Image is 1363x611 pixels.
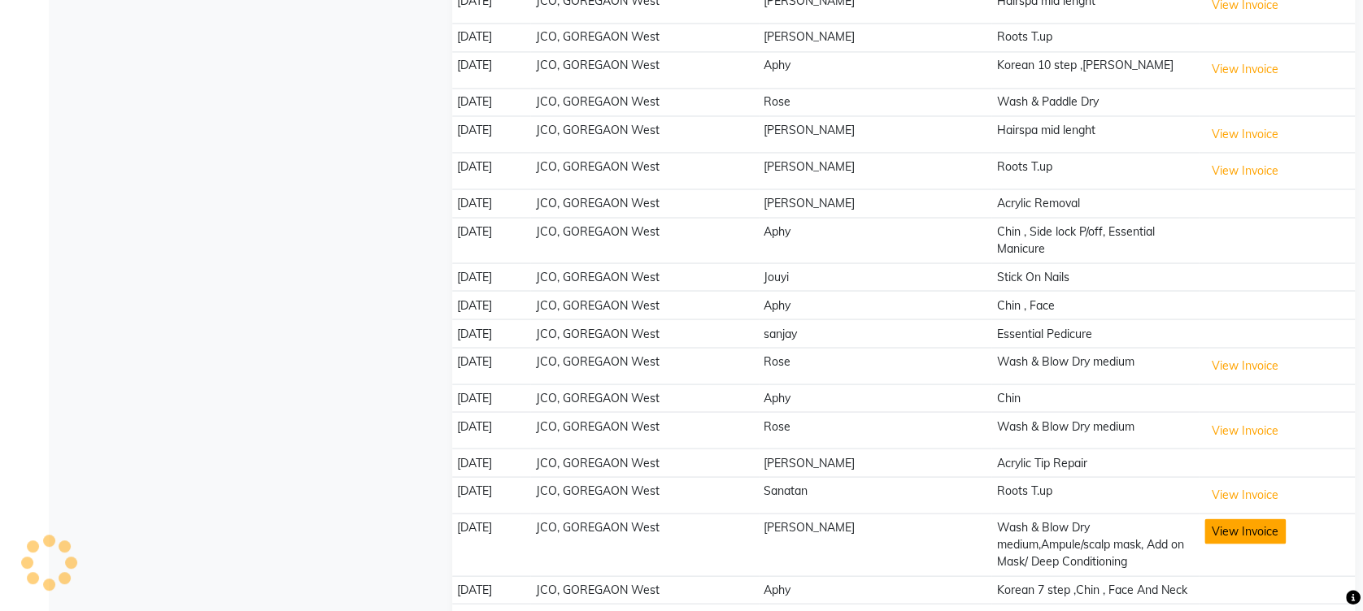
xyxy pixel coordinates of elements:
td: Stick On Nails [991,262,1199,291]
td: [DATE] [452,575,531,604]
td: [DATE] [452,116,531,153]
td: JCO, GOREGAON West [530,189,758,218]
td: Korean 7 step ,Chin , Face And Neck [991,575,1199,604]
td: JCO, GOREGAON West [530,24,758,52]
td: Acrylic Tip Repair [991,448,1199,477]
td: sanjay [759,319,992,348]
td: [DATE] [452,412,531,448]
td: Roots T.up [991,477,1199,513]
td: [DATE] [452,24,531,52]
button: View Invoice [1204,158,1286,184]
td: Aphy [759,51,992,88]
td: JCO, GOREGAON West [530,217,758,262]
td: JCO, GOREGAON West [530,448,758,477]
td: Chin , Side lock P/off, Essential Manicure [991,217,1199,262]
td: JCO, GOREGAON West [530,262,758,291]
td: Wash & Blow Dry medium [991,412,1199,448]
td: JCO, GOREGAON West [530,51,758,88]
td: Hairspa mid lenght [991,116,1199,153]
td: [DATE] [452,262,531,291]
td: Roots T.up [991,24,1199,52]
button: View Invoice [1204,482,1286,507]
td: JCO, GOREGAON West [530,319,758,348]
td: JCO, GOREGAON West [530,291,758,319]
td: [DATE] [452,448,531,477]
td: Aphy [759,383,992,412]
button: View Invoice [1204,418,1286,443]
td: [DATE] [452,513,531,575]
button: View Invoice [1204,57,1286,82]
td: Wash & Blow Dry medium [991,347,1199,383]
td: JCO, GOREGAON West [530,477,758,513]
td: Aphy [759,217,992,262]
td: [PERSON_NAME] [759,189,992,218]
td: Rose [759,412,992,448]
td: JCO, GOREGAON West [530,116,758,153]
td: [DATE] [452,291,531,319]
button: View Invoice [1204,122,1286,147]
td: Wash & Paddle Dry [991,88,1199,116]
td: Rose [759,347,992,383]
td: JCO, GOREGAON West [530,412,758,448]
td: [DATE] [452,51,531,88]
td: Rose [759,88,992,116]
button: View Invoice [1204,353,1286,378]
td: [PERSON_NAME] [759,513,992,575]
td: Essential Pedicure [991,319,1199,348]
td: Aphy [759,291,992,319]
td: Acrylic Removal [991,189,1199,218]
td: Jouyi [759,262,992,291]
td: Korean 10 step ,[PERSON_NAME] [991,51,1199,88]
td: JCO, GOREGAON West [530,575,758,604]
td: [PERSON_NAME] [759,448,992,477]
td: [DATE] [452,217,531,262]
td: JCO, GOREGAON West [530,383,758,412]
td: Chin [991,383,1199,412]
td: Wash & Blow Dry medium,Ampule/scalp mask, Add on Mask/ Deep Conditioning [991,513,1199,575]
td: JCO, GOREGAON West [530,347,758,383]
td: [PERSON_NAME] [759,116,992,153]
td: [DATE] [452,88,531,116]
td: [DATE] [452,347,531,383]
td: [DATE] [452,383,531,412]
td: [DATE] [452,477,531,513]
td: [DATE] [452,189,531,218]
td: JCO, GOREGAON West [530,153,758,189]
td: [PERSON_NAME] [759,24,992,52]
td: Roots T.up [991,153,1199,189]
td: [DATE] [452,153,531,189]
td: Chin , Face [991,291,1199,319]
td: Aphy [759,575,992,604]
td: Sanatan [759,477,992,513]
td: JCO, GOREGAON West [530,88,758,116]
td: [DATE] [452,319,531,348]
button: View Invoice [1204,518,1286,544]
td: JCO, GOREGAON West [530,513,758,575]
td: [PERSON_NAME] [759,153,992,189]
